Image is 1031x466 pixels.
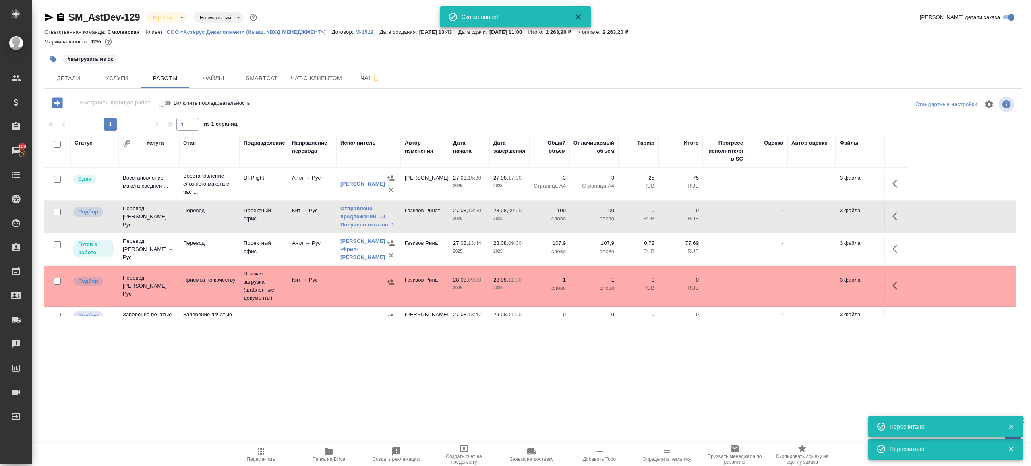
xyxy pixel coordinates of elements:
div: Пересчитано! [890,445,996,453]
button: Заявка на доставку [498,443,565,466]
button: Назначить [385,311,397,323]
a: Получено отказов: 1 [340,221,397,229]
p: 27.08, [493,175,508,181]
button: Определить тематику [633,443,701,466]
button: Скопировать ссылку для ЯМессенджера [44,12,54,22]
p: 3 файла [840,174,880,182]
span: Заявка на доставку [510,456,553,462]
button: Удалить [385,249,397,261]
span: Создать счет на предоплату [435,454,493,465]
span: Папка на Drive [312,456,345,462]
p: 17:30 [508,175,522,181]
p: 28.08, [493,240,508,246]
p: 3 файла [840,276,880,284]
p: 2 263,20 ₽ [546,29,578,35]
p: Перевод [183,239,236,247]
p: 2025 [493,182,526,190]
button: Здесь прячутся важные кнопки [888,239,907,259]
button: Закрыть [1003,423,1019,430]
p: Смоленская [108,29,146,35]
span: Файлы [194,73,233,83]
td: Англ → Рус [288,170,336,198]
div: Дата начала [453,139,485,155]
td: [PERSON_NAME] [401,307,449,335]
p: RUB [622,182,654,190]
p: 0,72 [622,239,654,247]
p: 1 [574,276,614,284]
p: 27.08, [453,207,468,213]
span: Smartcat [242,73,281,83]
p: слово [574,247,614,255]
div: Прогресс исполнителя в SC [707,139,743,163]
button: Добавить работу [46,95,68,111]
p: Перевод [183,207,236,215]
p: 2025 [493,284,526,292]
p: RUB [622,284,654,292]
p: Маржинальность: [44,39,90,45]
p: Восстановление сложного макета с част... [183,172,236,196]
p: 25 [622,174,654,182]
span: Призвать менеджера по развитию [706,454,764,465]
td: Перевод [PERSON_NAME] → Рус [119,270,179,302]
button: Нормальный [197,14,234,21]
div: Оценка [764,139,783,147]
p: #выгрузить из ск [68,55,113,63]
p: 0 [662,276,699,284]
div: Подразделение [244,139,285,147]
p: Дата создания: [379,29,419,35]
button: В работе [150,14,177,21]
td: Газизов Ринат [401,272,449,300]
p: Заверение печатью компании [183,311,236,327]
td: Восстановление макета средней ... [119,170,179,198]
p: 29.08, [493,311,508,317]
a: Отправлено предложений: 10 [340,205,397,221]
a: - [782,277,783,283]
div: Скопировано! [462,13,562,21]
button: Здесь прячутся важные кнопки [888,311,907,330]
button: Назначить [385,237,397,249]
p: Итого: [528,29,546,35]
p: RUB [662,215,699,223]
p: 2025 [453,182,485,190]
span: Детали [49,73,88,83]
div: Автор изменения [405,139,445,155]
span: [PERSON_NAME] детали заказа [920,13,1000,21]
p: 100 [574,207,614,215]
p: Сдан [78,175,91,183]
p: 28.08, [493,207,508,213]
a: - [782,311,783,317]
a: SM_AstDev-129 [68,12,140,23]
a: М-1512 [355,28,379,35]
button: Здесь прячутся важные кнопки [888,207,907,226]
span: из 1 страниц [204,119,238,131]
div: Можно подбирать исполнителей [72,311,115,321]
button: Создать счет на предоплату [430,443,498,466]
span: Скопировать ссылку на оценку заказа [773,454,831,465]
button: Закрыть [1003,445,1019,453]
button: Призвать менеджера по развитию [701,443,768,466]
span: Услуги [97,73,136,83]
span: Чат с клиентом [291,73,342,83]
td: Кит → Рус [288,272,336,300]
button: Папка на Drive [295,443,362,466]
span: Включить последовательность [174,99,250,107]
p: 3 [534,174,566,182]
p: К оплате: [578,29,603,35]
span: Настроить таблицу [979,95,999,114]
p: RUB [622,247,654,255]
td: Газизов Ринат [401,235,449,263]
p: 13:44 [468,240,481,246]
p: 27.08, [453,311,468,317]
p: 11:00 [508,311,522,317]
a: - [782,207,783,213]
a: [PERSON_NAME] -Фрил- [PERSON_NAME] [340,238,385,260]
p: 1 [534,276,566,284]
p: RUB [622,215,654,223]
button: Добавить тэг [44,50,62,68]
p: 3 файла [840,311,880,319]
p: Готов к работе [78,240,109,257]
td: Заверение печатью компании [119,307,179,335]
p: слово [574,284,614,292]
p: 11:00 [508,277,522,283]
p: слово [534,247,566,255]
